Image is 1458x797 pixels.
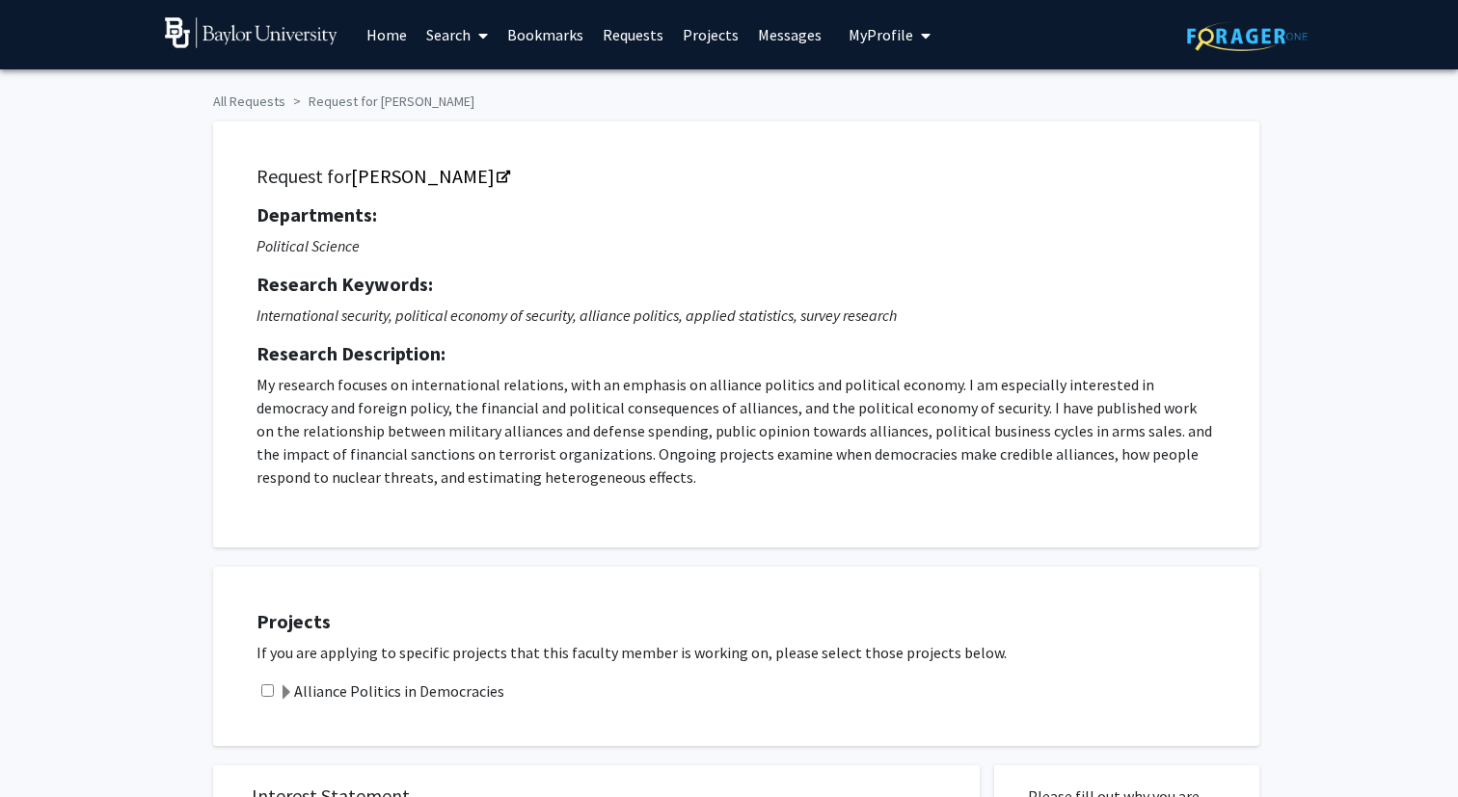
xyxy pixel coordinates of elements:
[593,1,673,68] a: Requests
[213,93,285,110] a: All Requests
[256,236,360,255] i: Political Science
[256,609,331,633] strong: Projects
[213,84,1245,112] ol: breadcrumb
[285,92,474,112] li: Request for [PERSON_NAME]
[498,1,593,68] a: Bookmarks
[14,710,82,783] iframe: Chat
[256,373,1216,489] p: My research focuses on international relations, with an emphasis on alliance politics and politic...
[351,164,508,188] a: Opens in a new tab
[748,1,831,68] a: Messages
[256,202,377,226] strong: Departments:
[256,165,1216,188] h5: Request for
[256,306,897,325] i: International security, political economy of security, alliance politics, applied statistics, sur...
[417,1,498,68] a: Search
[256,641,1240,664] p: If you are applying to specific projects that this faculty member is working on, please select th...
[357,1,417,68] a: Home
[1187,21,1308,51] img: ForagerOne Logo
[849,25,913,44] span: My Profile
[165,17,337,48] img: Baylor University Logo
[279,679,504,703] label: Alliance Politics in Democracies
[256,341,445,365] strong: Research Description:
[256,272,433,296] strong: Research Keywords:
[673,1,748,68] a: Projects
